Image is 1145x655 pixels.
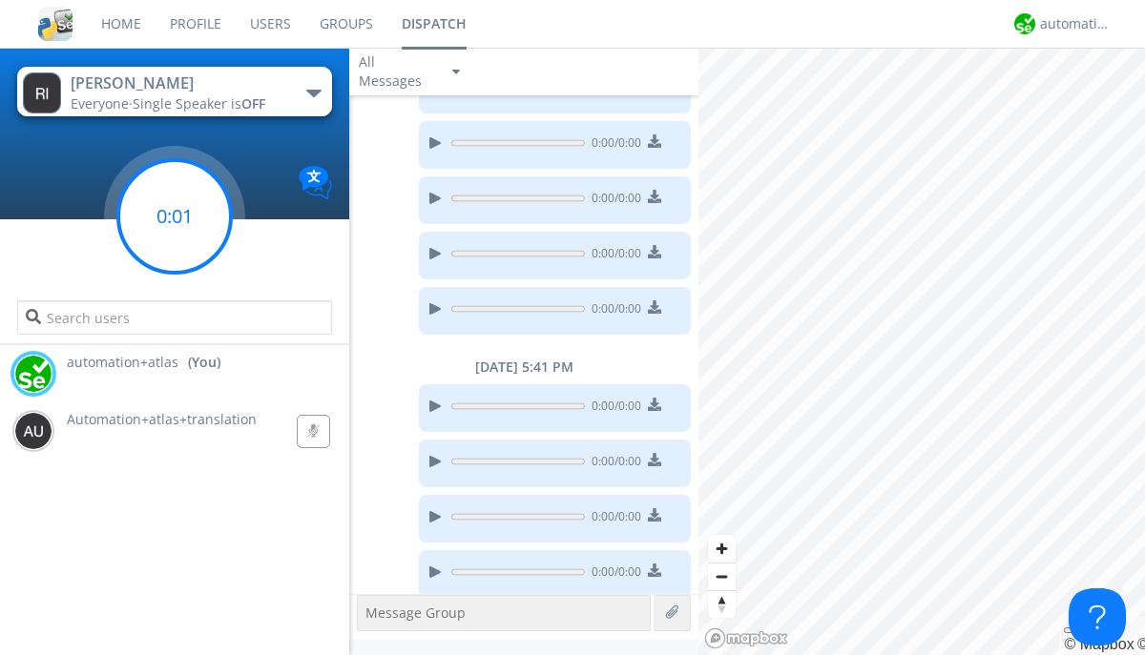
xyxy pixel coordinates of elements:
span: 0:00 / 0:00 [585,245,641,266]
img: d2d01cd9b4174d08988066c6d424eccd [1014,13,1035,34]
div: [DATE] 5:41 PM [349,358,698,377]
span: automation+atlas [67,353,178,372]
img: download media button [648,398,661,411]
input: Search users [17,300,331,335]
span: Automation+atlas+translation [67,410,257,428]
span: 0:00 / 0:00 [585,508,641,529]
button: Reset bearing to north [708,590,736,618]
img: download media button [648,453,661,466]
span: 0:00 / 0:00 [585,300,641,321]
div: automation+atlas [1040,14,1112,33]
a: Mapbox [1064,636,1134,652]
img: download media button [648,190,661,203]
img: download media button [648,245,661,258]
img: cddb5a64eb264b2086981ab96f4c1ba7 [38,7,73,41]
div: [PERSON_NAME] [71,72,285,94]
iframe: Toggle Customer Support [1069,588,1126,645]
img: caret-down-sm.svg [452,70,460,74]
img: d2d01cd9b4174d08988066c6d424eccd [14,355,52,393]
div: (You) [188,353,220,372]
span: 0:00 / 0:00 [585,563,641,584]
img: 373638.png [23,72,61,113]
img: download media button [648,508,661,522]
span: Single Speaker is [133,94,265,113]
a: Mapbox logo [704,627,788,649]
span: Reset bearing to north [708,591,736,618]
div: Everyone · [71,94,285,113]
img: 373638.png [14,412,52,450]
button: Zoom out [708,563,736,590]
img: download media button [648,300,661,314]
button: [PERSON_NAME]Everyone·Single Speaker isOFF [17,67,331,116]
span: 0:00 / 0:00 [585,190,641,211]
div: All Messages [359,52,435,91]
span: OFF [241,94,265,113]
button: Toggle attribution [1064,627,1079,633]
img: download media button [648,563,661,577]
span: Zoom out [708,563,736,590]
span: 0:00 / 0:00 [585,453,641,474]
img: download media button [648,134,661,148]
button: Zoom in [708,535,736,563]
img: Translation enabled [299,166,332,199]
span: 0:00 / 0:00 [585,398,641,419]
span: 0:00 / 0:00 [585,134,641,155]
